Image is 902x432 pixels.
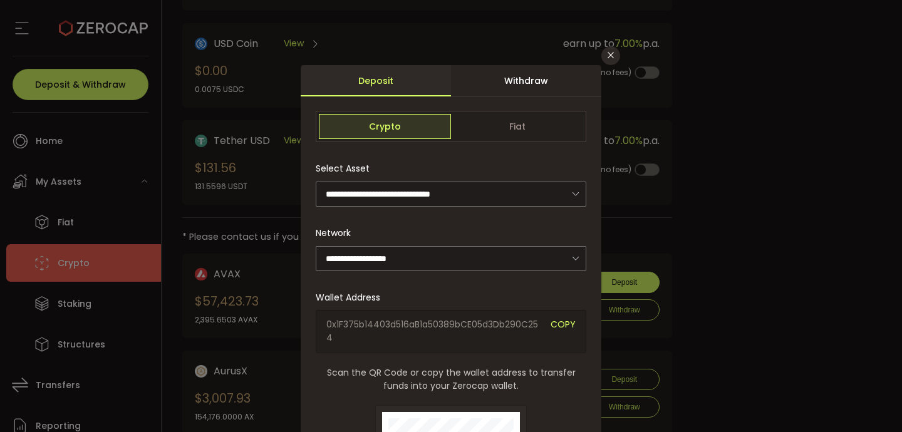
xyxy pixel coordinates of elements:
div: Deposit [301,65,451,96]
button: Close [601,46,620,65]
label: Select Asset [316,162,377,175]
label: Network [316,227,358,239]
span: Scan the QR Code or copy the wallet address to transfer funds into your Zerocap wallet. [316,366,586,393]
iframe: Chat Widget [839,372,902,432]
span: Crypto [319,114,451,139]
span: COPY [551,318,576,344]
div: Withdraw [451,65,601,96]
label: Wallet Address [316,291,388,304]
span: Fiat [451,114,583,139]
span: 0x1F375b14403d516aB1a50389bCE05d3Db290C254 [326,318,541,344]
